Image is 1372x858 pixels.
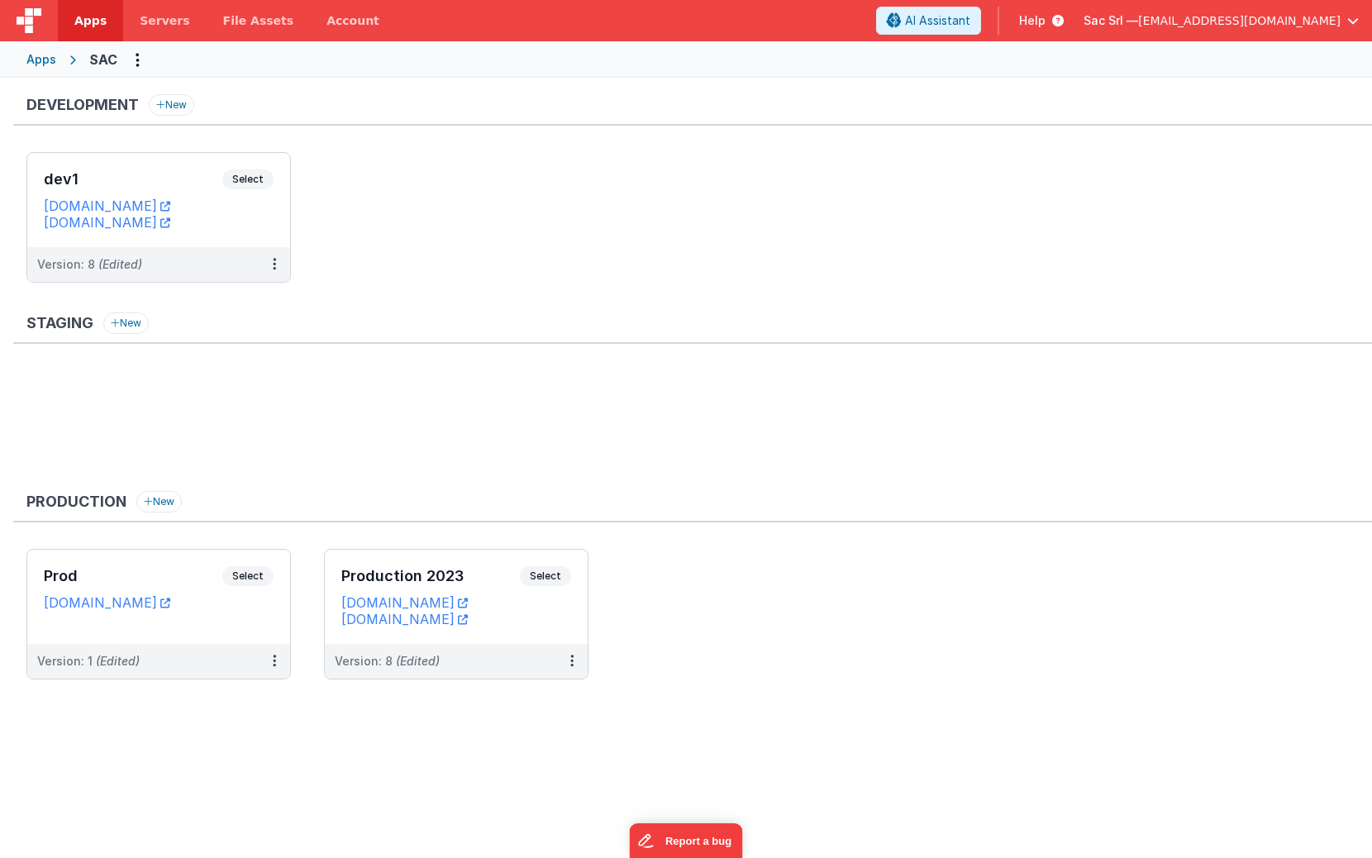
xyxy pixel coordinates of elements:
[26,51,56,68] div: Apps
[630,823,743,858] iframe: Marker.io feedback button
[1138,12,1341,29] span: [EMAIL_ADDRESS][DOMAIN_NAME]
[396,654,440,668] span: (Edited)
[26,315,93,331] h3: Staging
[1084,12,1359,29] button: Sac Srl — [EMAIL_ADDRESS][DOMAIN_NAME]
[37,653,140,670] div: Version: 1
[124,46,150,73] button: Options
[26,493,126,510] h3: Production
[1084,12,1138,29] span: Sac Srl —
[222,566,274,586] span: Select
[44,568,222,584] h3: Prod
[74,12,107,29] span: Apps
[44,594,170,611] a: [DOMAIN_NAME]
[37,256,142,273] div: Version: 8
[103,312,149,334] button: New
[341,568,520,584] h3: Production 2023
[341,594,468,611] a: [DOMAIN_NAME]
[222,169,274,189] span: Select
[136,491,182,512] button: New
[223,12,294,29] span: File Assets
[44,214,170,231] a: [DOMAIN_NAME]
[335,653,440,670] div: Version: 8
[520,566,571,586] span: Select
[26,97,139,113] h3: Development
[1019,12,1046,29] span: Help
[140,12,189,29] span: Servers
[905,12,970,29] span: AI Assistant
[44,198,170,214] a: [DOMAIN_NAME]
[89,50,117,69] div: SAC
[341,611,468,627] a: [DOMAIN_NAME]
[876,7,981,35] button: AI Assistant
[98,257,142,271] span: (Edited)
[149,94,194,116] button: New
[96,654,140,668] span: (Edited)
[44,171,222,188] h3: dev1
